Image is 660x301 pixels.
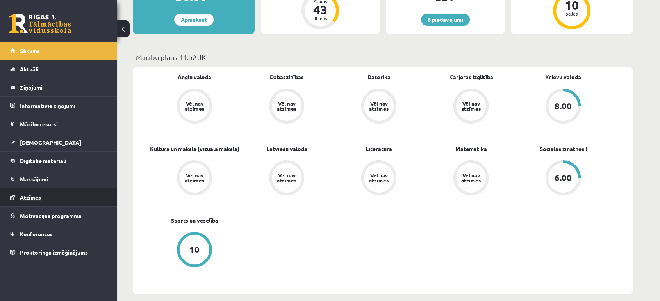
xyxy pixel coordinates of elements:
[174,14,214,26] a: Apmaksāt
[10,115,107,133] a: Mācību resursi
[10,152,107,170] a: Digitālie materiāli
[276,173,298,183] div: Vēl nav atzīmes
[10,243,107,261] a: Proktoringa izmēģinājums
[10,42,107,60] a: Sākums
[560,11,583,16] div: balles
[309,4,332,16] div: 43
[178,73,211,81] a: Angļu valoda
[20,194,41,201] span: Atzīmes
[171,216,218,225] a: Sports un veselība
[10,225,107,243] a: Konferences
[148,89,241,125] a: Vēl nav atzīmes
[20,97,107,115] legend: Informatīvie ziņojumi
[425,89,517,125] a: Vēl nav atzīmes
[189,245,200,254] div: 10
[10,133,107,151] a: [DEMOGRAPHIC_DATA]
[270,73,304,81] a: Dabaszinības
[20,212,82,219] span: Motivācijas programma
[10,170,107,188] a: Maksājumi
[10,78,107,96] a: Ziņojumi
[517,89,609,125] a: 8.00
[333,160,425,197] a: Vēl nav atzīmes
[136,52,630,62] p: Mācību plāns 11.b2 JK
[309,16,332,21] div: dienas
[545,73,581,81] a: Krievu valoda
[20,78,107,96] legend: Ziņojumi
[10,207,107,225] a: Motivācijas programma
[421,14,470,26] a: 6 piedāvājumi
[20,170,107,188] legend: Maksājumi
[241,160,333,197] a: Vēl nav atzīmes
[20,120,58,127] span: Mācību resursi
[455,145,487,153] a: Matemātika
[20,157,66,164] span: Digitālie materiāli
[10,60,107,78] a: Aktuāli
[460,101,482,111] div: Vēl nav atzīmes
[555,174,572,182] div: 6.00
[184,101,205,111] div: Vēl nav atzīmes
[20,139,81,146] span: [DEMOGRAPHIC_DATA]
[148,160,241,197] a: Vēl nav atzīmes
[460,173,482,183] div: Vēl nav atzīmes
[367,73,391,81] a: Datorika
[9,14,71,33] a: Rīgas 1. Tālmācības vidusskola
[333,89,425,125] a: Vēl nav atzīmes
[10,188,107,206] a: Atzīmes
[20,66,39,73] span: Aktuāli
[184,173,205,183] div: Vēl nav atzīmes
[517,160,609,197] a: 6.00
[20,47,40,54] span: Sākums
[20,230,53,237] span: Konferences
[150,145,239,153] a: Kultūra un māksla (vizuālā māksla)
[148,232,241,269] a: 10
[276,101,298,111] div: Vēl nav atzīmes
[10,97,107,115] a: Informatīvie ziņojumi
[449,73,493,81] a: Karjeras izglītība
[555,102,572,110] div: 8.00
[266,145,307,153] a: Latviešu valoda
[20,249,88,256] span: Proktoringa izmēģinājums
[368,173,390,183] div: Vēl nav atzīmes
[540,145,587,153] a: Sociālās zinātnes I
[368,101,390,111] div: Vēl nav atzīmes
[366,145,392,153] a: Literatūra
[241,89,333,125] a: Vēl nav atzīmes
[425,160,517,197] a: Vēl nav atzīmes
